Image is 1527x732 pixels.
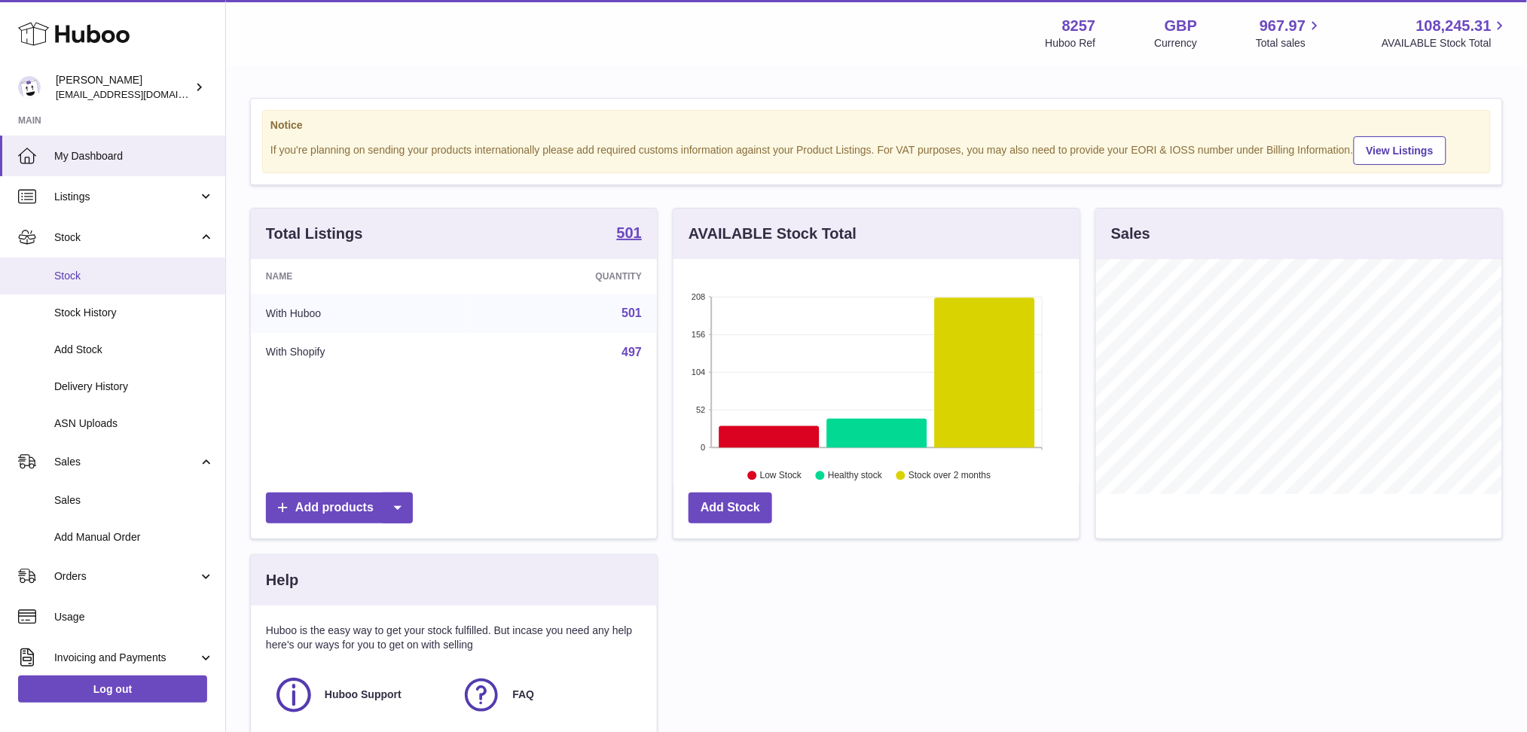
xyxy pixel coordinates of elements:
div: Currency [1155,36,1198,50]
div: Huboo Ref [1046,36,1096,50]
span: AVAILABLE Stock Total [1382,36,1509,50]
span: [EMAIL_ADDRESS][DOMAIN_NAME] [56,88,221,100]
a: View Listings [1354,136,1446,165]
strong: 501 [617,225,642,240]
a: Huboo Support [273,675,446,715]
span: Add Manual Order [54,530,214,544]
a: 108,245.31 AVAILABLE Stock Total [1382,16,1509,50]
a: FAQ [461,675,634,715]
th: Quantity [470,259,657,294]
h3: AVAILABLE Stock Total [689,224,857,244]
h3: Sales [1111,224,1150,244]
a: 497 [621,346,642,358]
span: Invoicing and Payments [54,651,198,665]
span: ASN Uploads [54,416,214,431]
img: don@skinsgolf.com [18,76,41,99]
a: 501 [617,225,642,243]
h3: Total Listings [266,224,363,244]
text: 52 [696,405,705,414]
div: If you're planning on sending your products internationally please add required customs informati... [270,134,1483,165]
span: Orders [54,569,198,584]
text: Low Stock [760,471,802,481]
a: 501 [621,307,642,319]
span: Usage [54,610,214,624]
span: Listings [54,190,198,204]
span: Stock History [54,306,214,320]
strong: Notice [270,118,1483,133]
text: 156 [692,330,705,339]
strong: 8257 [1062,16,1096,36]
span: Sales [54,455,198,469]
div: [PERSON_NAME] [56,73,191,102]
span: 108,245.31 [1416,16,1492,36]
strong: GBP [1165,16,1197,36]
text: Stock over 2 months [909,471,991,481]
span: Total sales [1256,36,1323,50]
text: 104 [692,368,705,377]
td: With Huboo [251,294,470,333]
text: Healthy stock [828,471,883,481]
span: Add Stock [54,343,214,357]
p: Huboo is the easy way to get your stock fulfilled. But incase you need any help here's our ways f... [266,624,642,652]
span: Delivery History [54,380,214,394]
th: Name [251,259,470,294]
a: Add Stock [689,493,772,523]
h3: Help [266,570,298,590]
span: Stock [54,230,198,245]
text: 0 [701,443,705,452]
span: My Dashboard [54,149,214,163]
a: Log out [18,676,207,703]
td: With Shopify [251,333,470,372]
span: 967.97 [1260,16,1306,36]
span: FAQ [512,688,534,702]
span: Sales [54,493,214,508]
span: Stock [54,269,214,283]
text: 208 [692,292,705,301]
a: 967.97 Total sales [1256,16,1323,50]
span: Huboo Support [325,688,402,702]
a: Add products [266,493,413,523]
